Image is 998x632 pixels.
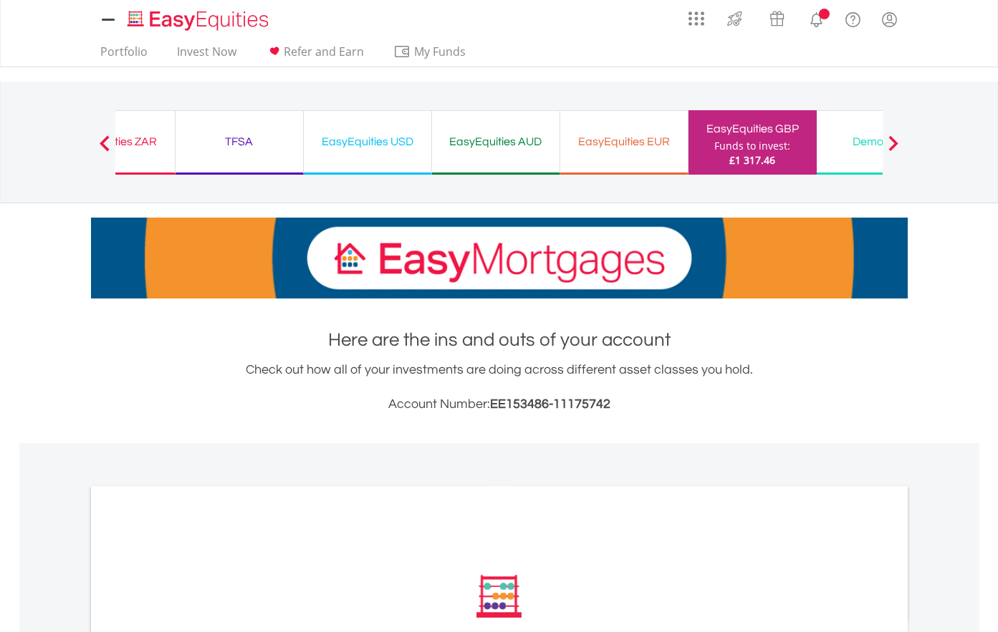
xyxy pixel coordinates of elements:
[835,4,871,32] a: FAQ's and Support
[184,132,294,152] div: TFSA
[688,11,704,26] img: grid-menu-icon.svg
[798,4,835,32] a: Notifications
[95,44,153,67] a: Portfolio
[723,7,747,30] img: thrive-v2.svg
[697,119,808,139] div: EasyEquities GBP
[825,132,936,152] div: Demo ZAR
[393,42,487,61] span: My Funds
[90,142,119,157] button: Previous
[441,132,551,152] div: EasyEquities AUD
[284,44,364,59] span: Refer and Earn
[171,44,242,67] a: Invest Now
[91,218,908,298] img: EasyMortage Promotion Banner
[91,394,908,414] h3: Account Number:
[490,397,610,411] span: EE153486-11175742
[91,360,908,414] div: Check out how all of your investments are doing across different asset classes you hold.
[569,132,679,152] div: EasyEquities EUR
[125,9,274,32] img: EasyEquities_Logo.png
[756,4,798,30] a: Vouchers
[91,327,908,353] h1: Here are the ins and outs of your account
[122,4,274,32] a: Home page
[679,4,714,26] a: AppsGrid
[260,44,370,67] a: Refer and Earn
[765,7,789,30] img: vouchers-v2.svg
[312,132,423,152] div: EasyEquities USD
[871,4,908,35] a: My Profile
[714,139,790,153] div: Funds to invest:
[879,142,908,157] button: Next
[729,153,775,167] span: £1 317.46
